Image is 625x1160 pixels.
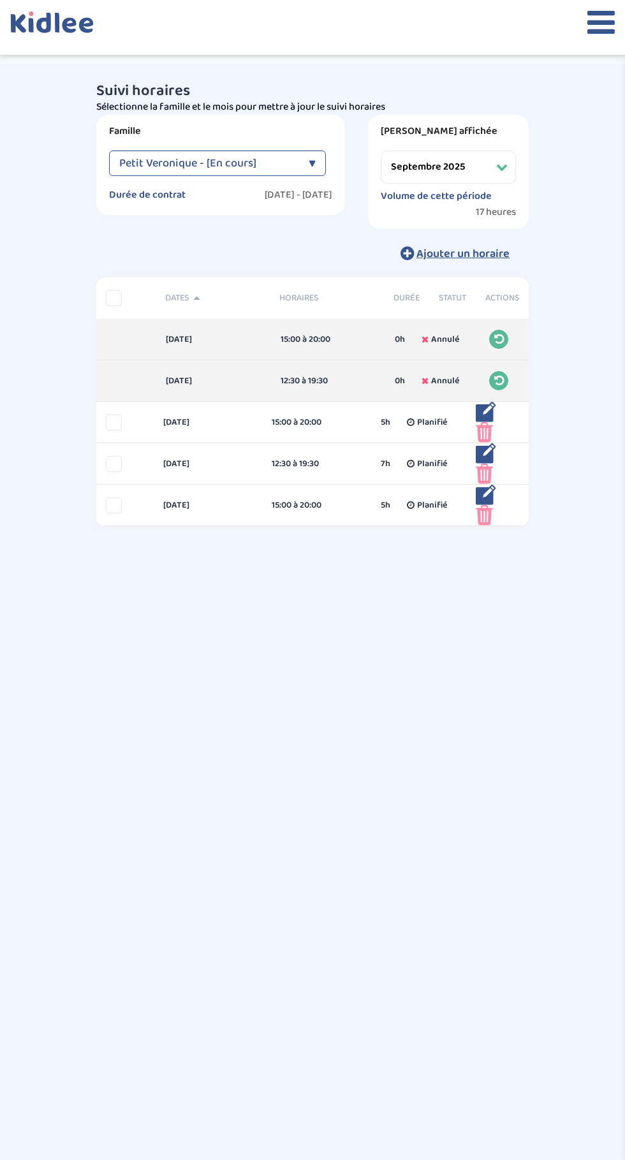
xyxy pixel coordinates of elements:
[154,416,263,429] div: [DATE]
[417,416,447,429] span: Planifié
[109,189,186,202] label: Durée de contrat
[381,499,390,512] span: 5h
[156,374,271,388] div: [DATE]
[476,485,496,505] img: modifier_bleu.png
[416,245,510,263] span: Ajouter un horaire
[154,499,263,512] div: [DATE]
[417,457,447,471] span: Planifié
[381,416,390,429] span: 5h
[309,151,316,176] div: ▼
[265,189,332,202] label: [DATE] - [DATE]
[395,374,405,388] span: 0h
[381,125,516,138] label: [PERSON_NAME] affichée
[476,505,493,525] img: poubelle_rose.png
[431,333,459,346] span: Annulé
[109,125,332,138] label: Famille
[272,457,362,471] div: 12:30 à 19:30
[381,239,529,267] button: Ajouter un horaire
[279,291,374,305] span: Horaires
[281,374,376,388] div: 12:30 à 19:30
[381,457,390,471] span: 7h
[384,291,429,305] div: Durée
[429,291,476,305] div: Statut
[417,499,447,512] span: Planifié
[476,291,529,305] div: Actions
[476,206,516,219] span: 17 heures
[381,190,492,203] label: Volume de cette période
[395,333,405,346] span: 0h
[272,499,362,512] div: 15:00 à 20:00
[281,333,376,346] div: 15:00 à 20:00
[272,416,362,429] div: 15:00 à 20:00
[156,291,270,305] div: Dates
[119,151,256,176] span: Petit Veronique - [En cours]
[96,83,529,99] h3: Suivi horaires
[156,333,271,346] div: [DATE]
[476,443,496,464] img: modifier_bleu.png
[154,457,263,471] div: [DATE]
[476,422,493,443] img: poubelle_rose.png
[476,464,493,484] img: poubelle_rose.png
[431,374,459,388] span: Annulé
[96,99,529,115] p: Sélectionne la famille et le mois pour mettre à jour le suivi horaires
[476,402,496,422] img: modifier_bleu.png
